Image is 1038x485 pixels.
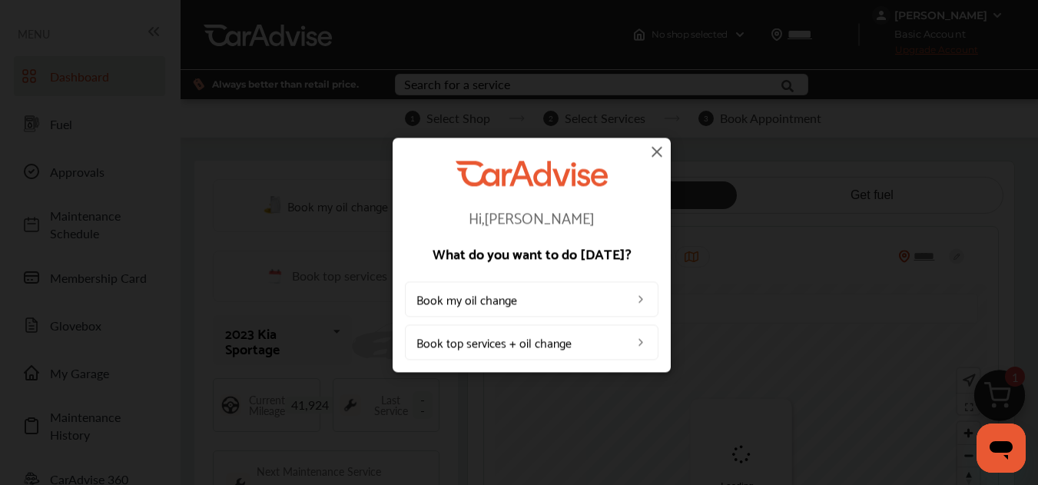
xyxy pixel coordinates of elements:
img: close-icon.a004319c.svg [648,142,666,161]
a: Book my oil change [405,281,658,317]
p: What do you want to do [DATE]? [405,246,658,260]
img: left_arrow_icon.0f472efe.svg [635,336,647,348]
a: Book top services + oil change [405,324,658,360]
p: Hi, [PERSON_NAME] [405,209,658,224]
img: CarAdvise Logo [456,161,608,186]
img: left_arrow_icon.0f472efe.svg [635,293,647,305]
iframe: Button to launch messaging window [977,424,1026,473]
